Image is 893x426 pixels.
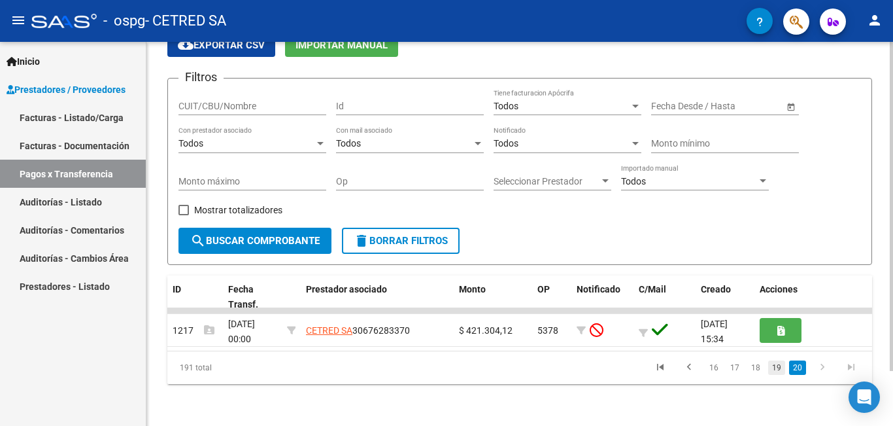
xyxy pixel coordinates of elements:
span: Todos [336,138,361,149]
mat-icon: cloud_download [178,37,194,52]
span: Prestadores / Proveedores [7,82,126,97]
datatable-header-cell: Monto [454,275,532,319]
span: 1217 [173,325,214,336]
span: $ 421.304,12 [459,325,513,336]
datatable-header-cell: Notificado [571,275,633,319]
span: - CETRED SA [145,7,226,35]
span: Borrar Filtros [354,235,448,247]
span: Acciones [760,284,798,294]
span: Todos [178,138,203,149]
mat-icon: person [867,12,883,28]
a: go to first page [648,361,673,375]
datatable-header-cell: Prestador asociado [301,275,454,319]
a: go to previous page [677,361,701,375]
mat-icon: delete [354,233,369,249]
a: 18 [747,361,764,375]
span: Inicio [7,54,40,69]
span: Todos [494,138,518,149]
span: Monto [459,284,486,294]
a: 20 [789,361,806,375]
span: [DATE] 00:00 [228,319,255,344]
span: Todos [621,176,646,186]
a: 16 [705,361,722,375]
span: Creado [701,284,731,294]
span: ID [173,284,181,294]
a: 19 [768,361,785,375]
span: - ospg [103,7,145,35]
button: Open calendar [784,99,798,113]
span: Notificado [577,284,620,294]
span: 30676283370 [306,325,410,336]
mat-icon: menu [10,12,26,28]
a: go to next page [810,361,835,375]
datatable-header-cell: ID [167,275,223,319]
span: OP [537,284,550,294]
span: C/Mail [639,284,666,294]
span: Prestador asociado [306,284,387,294]
li: page 20 [787,357,808,379]
datatable-header-cell: OP [532,275,571,319]
button: Borrar Filtros [342,228,460,254]
input: Fecha fin [710,101,774,112]
datatable-header-cell: C/Mail [633,275,696,319]
span: CETRED SA [306,325,352,336]
span: [DATE] 15:34 [701,319,728,344]
a: 17 [726,361,743,375]
span: Fecha Transf. [228,284,258,310]
span: Mostrar totalizadores [194,202,282,218]
span: Buscar Comprobante [190,235,320,247]
datatable-header-cell: Creado [696,275,754,319]
li: page 19 [766,357,787,379]
datatable-header-cell: Fecha Transf. [223,275,282,319]
button: Importar Manual [285,33,398,57]
span: Importar Manual [295,39,388,51]
mat-icon: search [190,233,206,249]
a: go to last page [839,361,864,375]
button: Buscar Comprobante [178,228,331,254]
span: Todos [494,101,518,111]
li: page 16 [703,357,724,379]
span: Seleccionar Prestador [494,176,599,187]
span: Exportar CSV [178,39,265,51]
li: page 17 [724,357,745,379]
input: Fecha inicio [651,101,699,112]
div: Open Intercom Messenger [849,382,880,413]
div: 191 total [167,351,306,384]
h3: Filtros [178,68,224,86]
datatable-header-cell: Acciones [754,275,872,319]
span: 5378 [537,325,558,336]
button: Exportar CSV [167,33,275,57]
li: page 18 [745,357,766,379]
